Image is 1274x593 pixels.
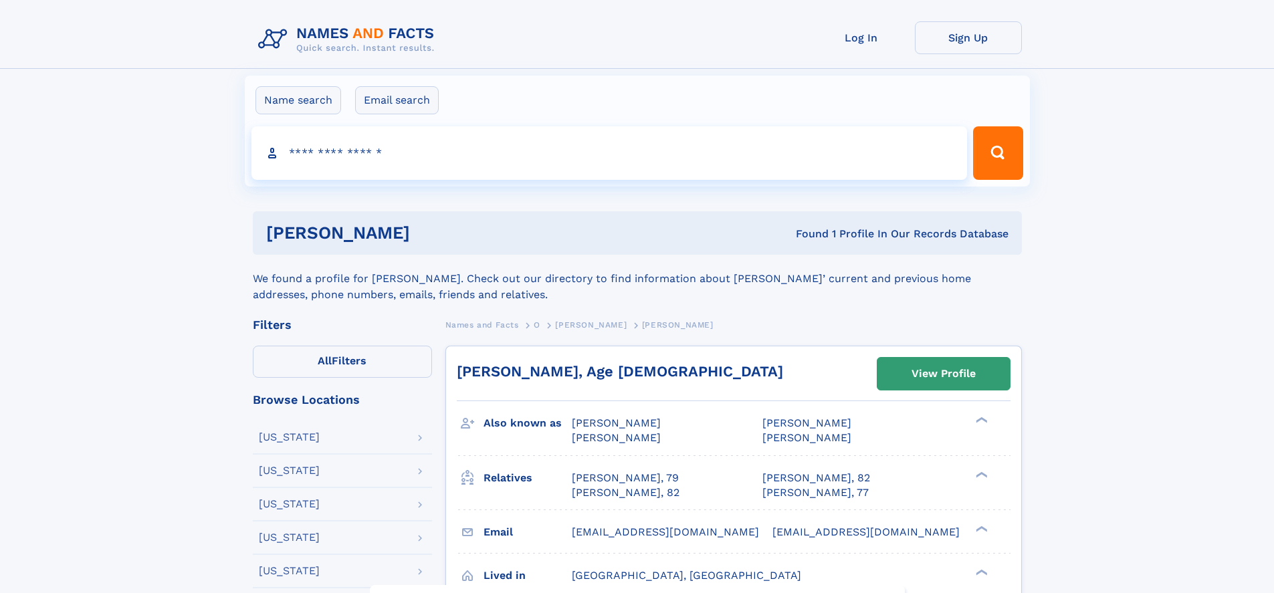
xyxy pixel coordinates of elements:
[253,255,1022,303] div: We found a profile for [PERSON_NAME]. Check out our directory to find information about [PERSON_N...
[253,319,432,331] div: Filters
[457,363,783,380] a: [PERSON_NAME], Age [DEMOGRAPHIC_DATA]
[572,485,679,500] a: [PERSON_NAME], 82
[253,21,445,57] img: Logo Names and Facts
[259,465,320,476] div: [US_STATE]
[555,316,627,333] a: [PERSON_NAME]
[255,86,341,114] label: Name search
[572,471,679,485] a: [PERSON_NAME], 79
[972,524,988,533] div: ❯
[915,21,1022,54] a: Sign Up
[603,227,1008,241] div: Found 1 Profile In Our Records Database
[572,525,759,538] span: [EMAIL_ADDRESS][DOMAIN_NAME]
[355,86,439,114] label: Email search
[484,521,572,544] h3: Email
[808,21,915,54] a: Log In
[762,417,851,429] span: [PERSON_NAME]
[259,532,320,543] div: [US_STATE]
[772,525,960,538] span: [EMAIL_ADDRESS][DOMAIN_NAME]
[253,346,432,378] label: Filters
[572,431,661,444] span: [PERSON_NAME]
[912,358,976,389] div: View Profile
[972,470,988,479] div: ❯
[534,316,540,333] a: O
[259,432,320,443] div: [US_STATE]
[972,416,988,425] div: ❯
[572,417,661,429] span: [PERSON_NAME]
[572,569,801,582] span: [GEOGRAPHIC_DATA], [GEOGRAPHIC_DATA]
[251,126,968,180] input: search input
[762,431,851,444] span: [PERSON_NAME]
[484,412,572,435] h3: Also known as
[445,316,519,333] a: Names and Facts
[762,471,870,485] a: [PERSON_NAME], 82
[642,320,714,330] span: [PERSON_NAME]
[259,499,320,509] div: [US_STATE]
[253,394,432,406] div: Browse Locations
[762,485,869,500] a: [PERSON_NAME], 77
[259,566,320,576] div: [US_STATE]
[484,564,572,587] h3: Lived in
[484,467,572,489] h3: Relatives
[877,358,1010,390] a: View Profile
[534,320,540,330] span: O
[318,354,332,367] span: All
[972,568,988,576] div: ❯
[555,320,627,330] span: [PERSON_NAME]
[973,126,1023,180] button: Search Button
[266,225,603,241] h1: [PERSON_NAME]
